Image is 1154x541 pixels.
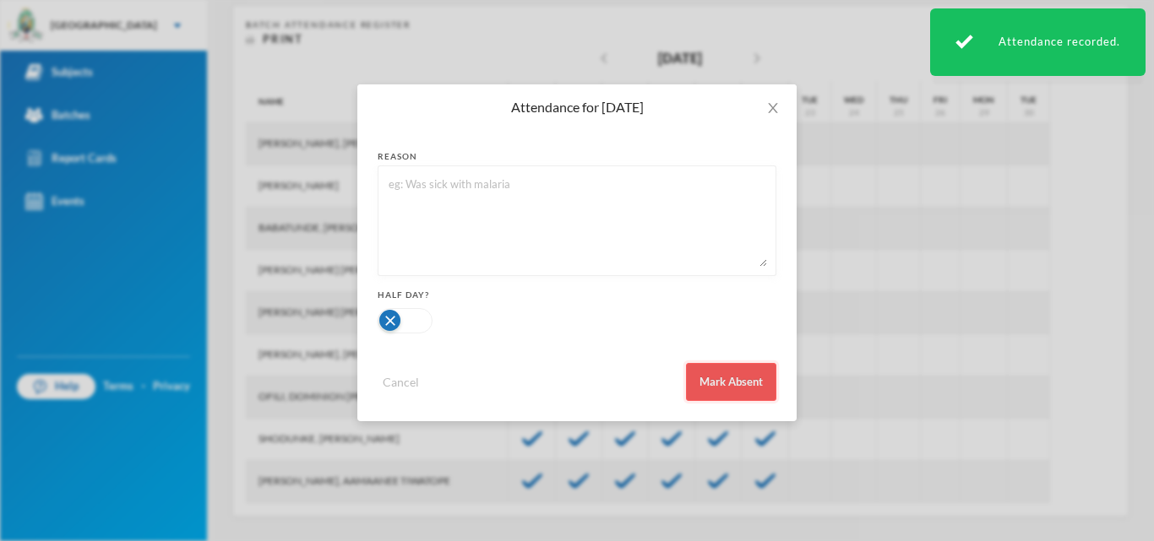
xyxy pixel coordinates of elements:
[378,289,776,301] div: Half Day?
[766,101,780,115] i: icon: close
[686,363,776,401] button: Mark Absent
[930,8,1146,76] div: Attendance recorded.
[378,372,424,392] button: Cancel
[749,84,797,132] button: Close
[378,150,776,163] div: reason
[378,98,776,116] div: Attendance for [DATE]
